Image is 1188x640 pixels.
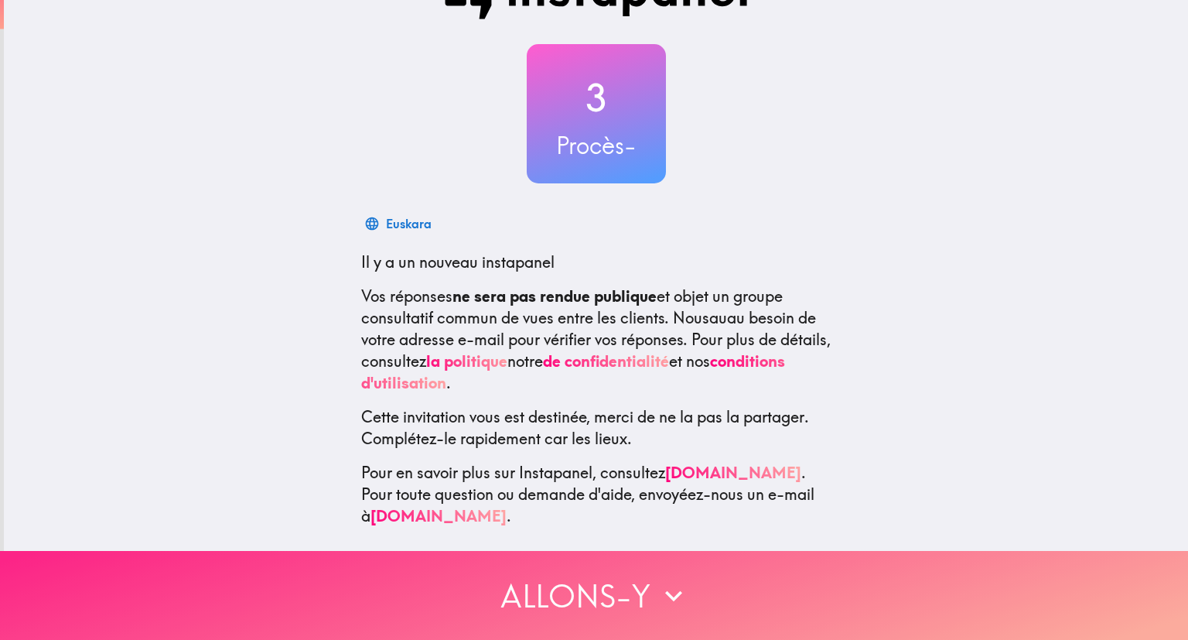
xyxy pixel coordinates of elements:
span: Il y a un nouveau instapanel [361,252,555,272]
div: Euskara [386,213,432,234]
b: ne sera pas rendue publique [452,286,657,306]
button: Euskara [361,208,438,239]
a: la politique [426,351,507,371]
a: conditions d'utilisation [361,351,785,392]
a: [DOMAIN_NAME] [665,463,801,482]
p: Cette invitation vous est destinée, merci de ne la pas la partager. Complétez-le rapidement car l... [361,406,831,450]
h3: Procès- [527,129,666,162]
a: [DOMAIN_NAME] [370,506,507,525]
p: Pour en savoir plus sur Instapanel, consultez . Pour toute question ou demande d'aide, envoyéez-n... [361,462,831,527]
span: 3 [585,74,607,121]
a: de confidentialité [543,351,669,371]
p: Vos réponses et objet un groupe consultatif commun de vues entre les clients. Nousauau besoin de ... [361,286,831,394]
